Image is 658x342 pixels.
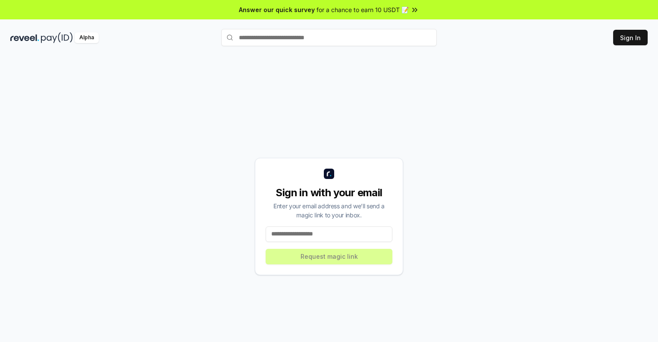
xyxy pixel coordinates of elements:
[324,169,334,179] img: logo_small
[75,32,99,43] div: Alpha
[41,32,73,43] img: pay_id
[613,30,648,45] button: Sign In
[239,5,315,14] span: Answer our quick survey
[266,201,392,220] div: Enter your email address and we’ll send a magic link to your inbox.
[10,32,39,43] img: reveel_dark
[316,5,409,14] span: for a chance to earn 10 USDT 📝
[266,186,392,200] div: Sign in with your email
